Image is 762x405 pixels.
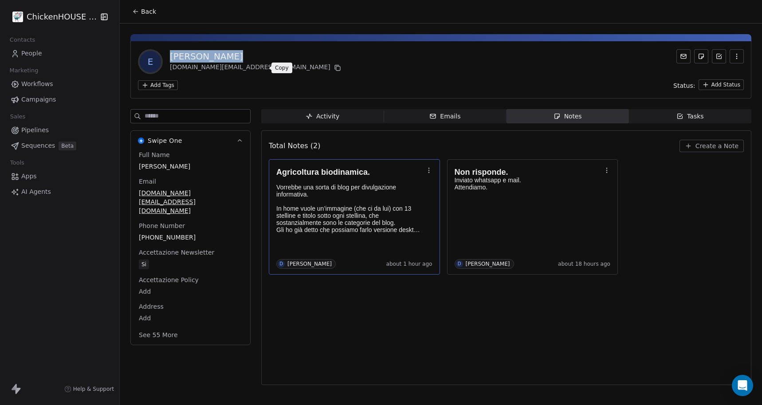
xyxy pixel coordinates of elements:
span: Sequences [21,141,55,150]
a: Workflows [7,77,112,91]
button: See 55 More [134,327,183,343]
span: E [140,51,161,72]
span: Pipelines [21,126,49,135]
span: Email [137,177,158,186]
span: Create a Note [695,142,738,150]
a: Apps [7,169,112,184]
span: Swipe One [148,136,182,145]
div: [PERSON_NAME] [170,50,343,63]
button: ChickenHOUSE snc [11,9,94,24]
div: Activity [306,112,339,121]
span: Apps [21,172,37,181]
span: [PHONE_NUMBER] [139,233,242,242]
div: Emails [429,112,460,121]
div: Keyword (traffico) [99,52,147,58]
button: Back [127,4,161,20]
span: Add [139,314,242,322]
div: Open Intercom Messenger [732,375,753,396]
a: Help & Support [64,385,114,393]
span: Add [139,287,242,296]
span: Tools [6,156,28,169]
span: ChickenHOUSE snc [27,11,98,23]
div: [DOMAIN_NAME][EMAIL_ADDRESS][DOMAIN_NAME] [170,63,343,73]
div: D [279,260,283,267]
div: D [458,260,461,267]
img: website_grey.svg [14,23,21,30]
span: about 1 hour ago [386,260,432,267]
span: Sales [6,110,29,123]
a: Pipelines [7,123,112,138]
span: Status: [673,81,695,90]
button: Swipe OneSwipe One [131,131,250,150]
p: Inviato whatsapp e mail. [455,177,602,184]
img: 4.jpg [12,12,23,22]
img: logo_orange.svg [14,14,21,21]
span: Marketing [6,64,42,77]
a: AI Agents [7,185,112,199]
h1: Agricoltura biodinamica. [276,168,424,177]
button: Add Status [699,79,744,90]
img: tab_keywords_by_traffic_grey.svg [89,51,96,59]
span: Address [137,302,165,311]
img: tab_domain_overview_orange.svg [37,51,44,59]
div: Tasks [676,112,704,121]
button: Create a Note [680,140,744,152]
a: Campaigns [7,92,112,107]
span: about 18 hours ago [558,260,610,267]
div: Dominio [47,52,68,58]
div: Swipe OneSwipe One [131,150,250,345]
h1: Non risponde. [455,168,602,177]
span: Campaigns [21,95,56,104]
span: [DOMAIN_NAME][EMAIL_ADDRESS][DOMAIN_NAME] [139,189,242,215]
p: Vorrebbe una sorta di blog per divulgazione informativa. In home vuole un’immagine (che ci da lui... [276,184,424,233]
p: Attendiamo. [455,184,602,191]
span: Help & Support [73,385,114,393]
span: Accettazione Policy [137,275,200,284]
span: Workflows [21,79,53,89]
div: [PERSON_NAME] [466,261,510,267]
span: Phone Number [137,221,187,230]
button: Add Tags [138,80,178,90]
span: Full Name [137,150,172,159]
div: [PERSON_NAME] [287,261,332,267]
span: Back [141,7,156,16]
span: People [21,49,42,58]
a: SequencesBeta [7,138,112,153]
p: Copy [275,64,289,71]
span: Contacts [6,33,39,47]
a: People [7,46,112,61]
img: Swipe One [138,138,144,144]
span: [PERSON_NAME] [139,162,242,171]
span: Accettazione Newsletter [137,248,216,257]
span: Beta [59,142,76,150]
div: Dominio: [DOMAIN_NAME] [23,23,99,30]
div: Si [141,260,146,269]
span: AI Agents [21,187,51,197]
span: Total Notes (2) [269,141,320,151]
div: v 4.0.25 [25,14,43,21]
